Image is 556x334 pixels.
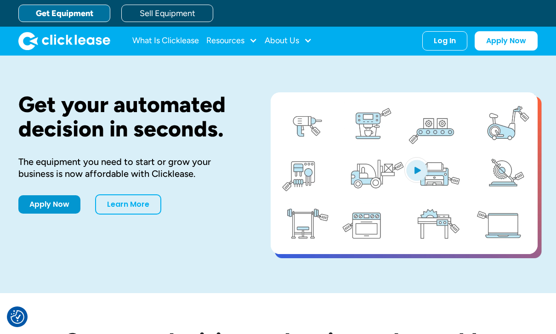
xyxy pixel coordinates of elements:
[434,36,456,45] div: Log In
[475,31,538,51] a: Apply Now
[11,310,24,324] button: Consent Preferences
[18,92,241,141] h1: Get your automated decision in seconds.
[132,32,199,50] a: What Is Clicklease
[95,194,161,215] a: Learn More
[206,32,257,50] div: Resources
[18,32,110,50] img: Clicklease logo
[271,92,538,254] a: open lightbox
[11,310,24,324] img: Revisit consent button
[404,157,429,183] img: Blue play button logo on a light blue circular background
[18,195,80,214] a: Apply Now
[265,32,312,50] div: About Us
[18,156,241,180] div: The equipment you need to start or grow your business is now affordable with Clicklease.
[18,32,110,50] a: home
[18,5,110,22] a: Get Equipment
[121,5,213,22] a: Sell Equipment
